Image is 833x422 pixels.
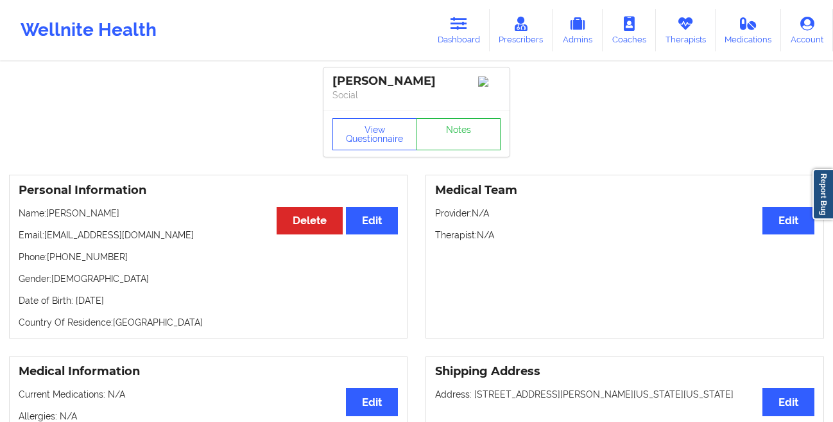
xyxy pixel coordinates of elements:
a: Medications [716,9,782,51]
p: Email: [EMAIL_ADDRESS][DOMAIN_NAME] [19,229,398,242]
p: Address: [STREET_ADDRESS][PERSON_NAME][US_STATE][US_STATE] [435,388,814,401]
button: View Questionnaire [332,118,417,150]
button: Edit [346,207,398,234]
p: Country Of Residence: [GEOGRAPHIC_DATA] [19,316,398,329]
a: Prescribers [490,9,553,51]
p: Social [332,89,501,101]
button: Edit [346,388,398,416]
a: Dashboard [428,9,490,51]
h3: Personal Information [19,183,398,198]
p: Phone: [PHONE_NUMBER] [19,251,398,263]
p: Current Medications: N/A [19,388,398,401]
a: Admins [553,9,603,51]
p: Date of Birth: [DATE] [19,294,398,307]
a: Report Bug [812,169,833,220]
button: Edit [762,207,814,234]
p: Gender: [DEMOGRAPHIC_DATA] [19,272,398,285]
div: [PERSON_NAME] [332,74,501,89]
p: Name: [PERSON_NAME] [19,207,398,220]
img: Image%2Fplaceholer-image.png [478,76,501,87]
h3: Medical Information [19,364,398,379]
p: Therapist: N/A [435,229,814,242]
button: Edit [762,388,814,416]
h3: Medical Team [435,183,814,198]
button: Delete [277,207,343,234]
a: Notes [416,118,501,150]
a: Account [781,9,833,51]
a: Coaches [603,9,656,51]
h3: Shipping Address [435,364,814,379]
a: Therapists [656,9,716,51]
p: Provider: N/A [435,207,814,220]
